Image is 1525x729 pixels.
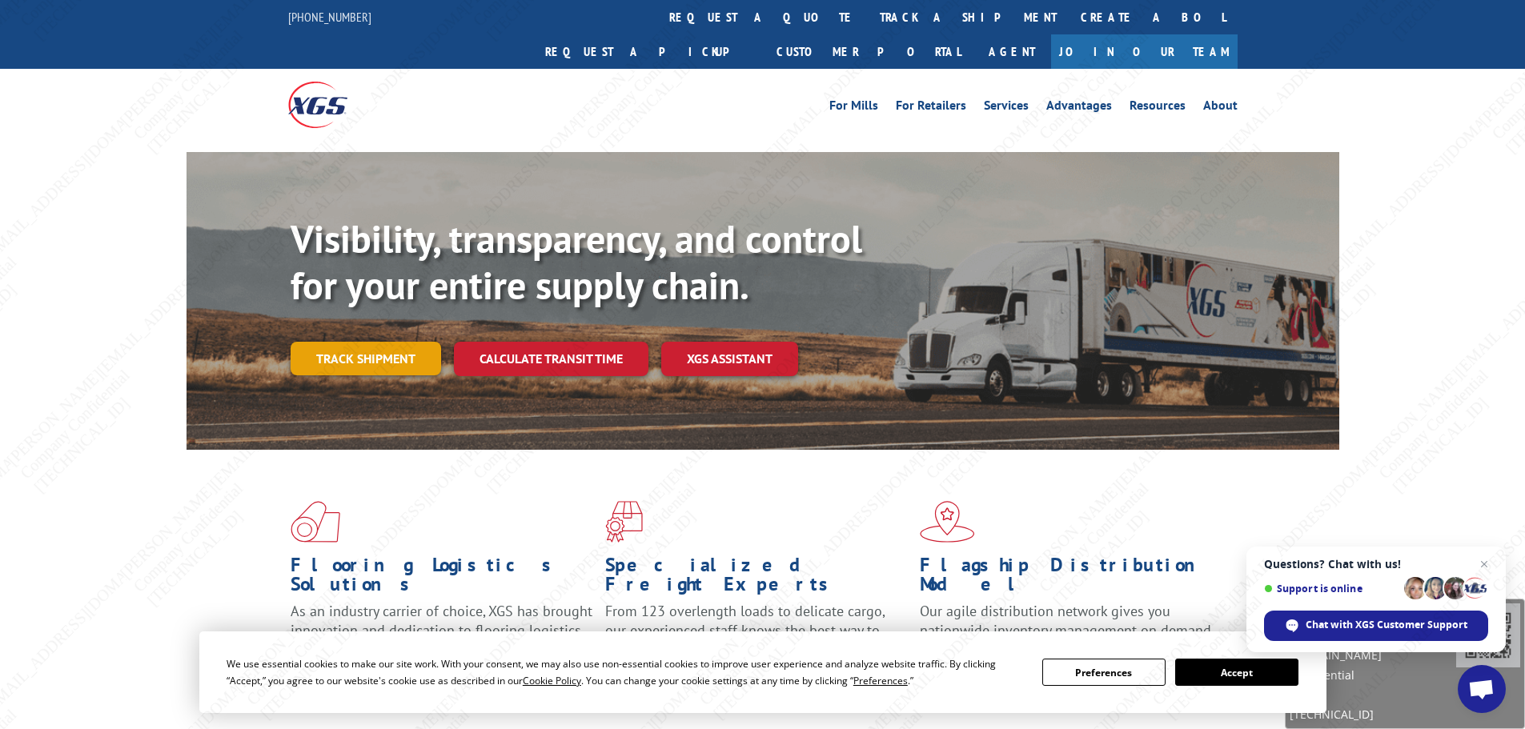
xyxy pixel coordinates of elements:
a: For Retailers [896,99,966,117]
a: Advantages [1046,99,1112,117]
a: Open chat [1458,665,1506,713]
a: Agent [973,34,1051,69]
a: Resources [1130,99,1186,117]
a: XGS ASSISTANT [661,342,798,376]
span: Questions? Chat with us! [1264,558,1488,571]
a: Services [984,99,1029,117]
span: Chat with XGS Customer Support [1264,611,1488,641]
span: Chat with XGS Customer Support [1306,618,1467,632]
span: As an industry carrier of choice, XGS has brought innovation and dedication to flooring logistics... [291,602,592,659]
b: Visibility, transparency, and control for your entire supply chain. [291,214,862,310]
a: Customer Portal [765,34,973,69]
a: [PHONE_NUMBER] [288,9,371,25]
span: Our agile distribution network gives you nationwide inventory management on demand. [920,602,1214,639]
a: Calculate transit time [454,342,648,376]
span: Support is online [1264,583,1399,595]
a: Join Our Team [1051,34,1238,69]
a: For Mills [829,99,878,117]
a: About [1203,99,1238,117]
h1: Flooring Logistics Solutions [291,555,593,602]
img: xgs-icon-focused-on-flooring-red [605,501,643,543]
button: Accept [1175,659,1298,686]
span: Confidential [1290,666,1456,685]
span: [TECHNICAL_ID] [1290,705,1456,724]
div: Cookie Consent Prompt [199,631,1326,713]
span: Cookie Policy [523,674,581,687]
h1: Specialized Freight Experts [605,555,908,602]
div: We use essential cookies to make our site work. With your consent, we may also use non-essential ... [227,655,1023,689]
img: xgs-icon-flagship-distribution-model-red [920,501,975,543]
span: [DATE] [1290,685,1456,704]
h1: Flagship Distribution Model [920,555,1222,602]
a: Track shipment [291,342,441,375]
span: Preferences [853,674,908,687]
p: From 123 overlength loads to delicate cargo, our experienced staff knows the best way to move you... [605,602,908,673]
img: xgs-icon-total-supply-chain-intelligence-red [291,501,340,543]
button: Preferences [1042,659,1166,686]
a: Request a pickup [533,34,765,69]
